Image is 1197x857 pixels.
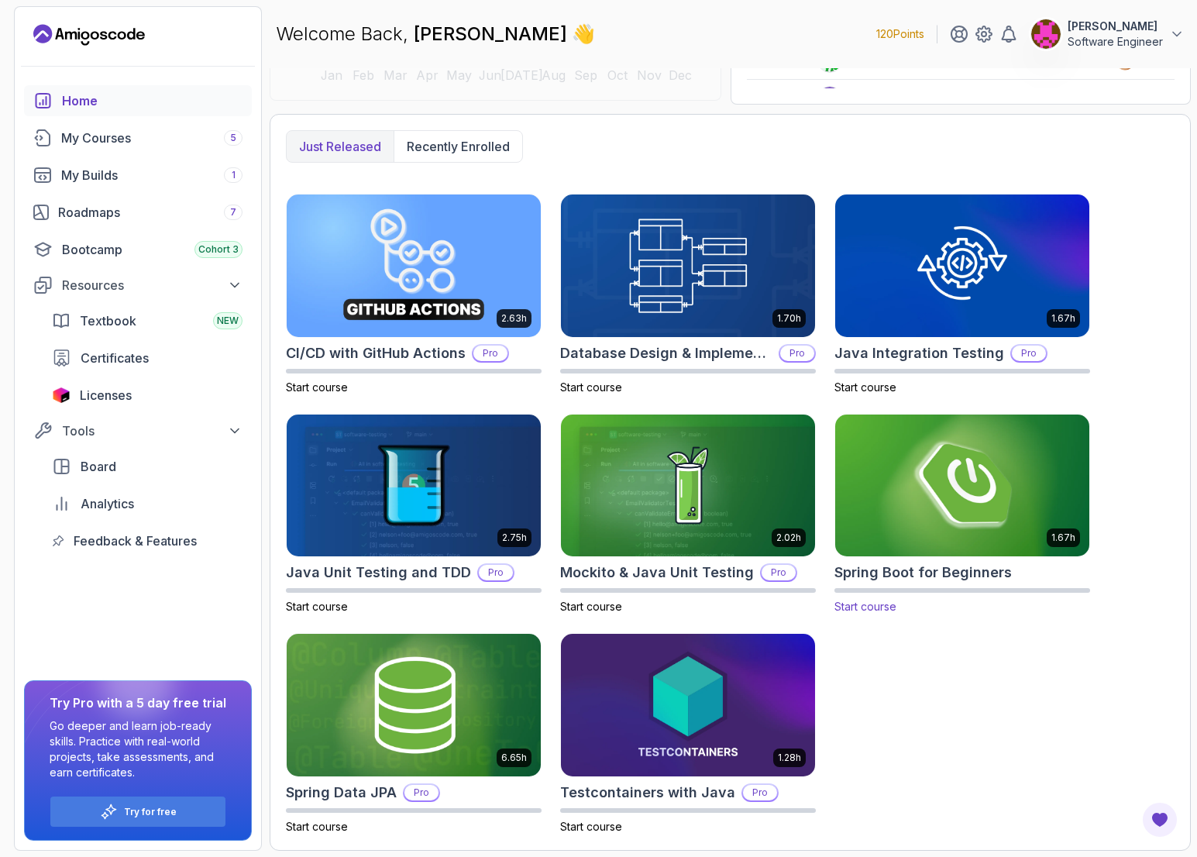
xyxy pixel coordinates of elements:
span: Licenses [80,386,132,404]
p: 2.02h [776,532,801,544]
p: Welcome Back, [276,22,595,46]
div: My Builds [61,166,242,184]
img: Mockito & Java Unit Testing card [561,415,815,557]
img: user profile image [1031,19,1061,49]
button: Open Feedback Button [1141,801,1178,838]
p: Pro [473,346,507,361]
p: Pro [479,565,513,580]
span: Start course [834,380,896,394]
span: NEW [217,315,239,327]
p: [PERSON_NAME] [1068,19,1163,34]
span: Certificates [81,349,149,367]
h2: Spring Boot for Beginners [834,562,1012,583]
div: Tools [62,422,242,440]
img: Database Design & Implementation card [561,194,815,337]
a: board [43,451,252,482]
td: 203 [1030,80,1105,118]
span: [PERSON_NAME] [414,22,572,45]
div: Resources [62,276,242,294]
p: Recently enrolled [407,137,510,156]
button: user profile image[PERSON_NAME]Software Engineer [1030,19,1185,50]
h2: Testcontainers with Java [560,782,735,804]
p: 1.28h [778,752,801,764]
button: Resources [24,271,252,299]
a: builds [24,160,252,191]
a: Java Unit Testing and TDD card2.75hJava Unit Testing and TDDProStart course [286,414,542,615]
a: Spring Boot for Beginners card1.67hSpring Boot for BeginnersStart course [834,414,1090,615]
a: Java Integration Testing card1.67hJava Integration TestingProStart course [834,194,1090,395]
div: Roadmaps [58,203,242,222]
button: Just released [287,131,394,162]
p: 120 Points [876,26,924,42]
img: CI/CD with GitHub Actions card [287,194,541,337]
a: courses [24,122,252,153]
p: Pro [762,565,796,580]
a: Database Design & Implementation card1.70hDatabase Design & ImplementationProStart course [560,194,816,395]
a: bootcamp [24,234,252,265]
span: Start course [560,380,622,394]
a: home [24,85,252,116]
h2: CI/CD with GitHub Actions [286,342,466,364]
h2: Java Integration Testing [834,342,1004,364]
a: Testcontainers with Java card1.28hTestcontainers with JavaProStart course [560,633,816,835]
span: Start course [286,380,348,394]
div: My Courses [61,129,242,147]
a: certificates [43,342,252,373]
a: analytics [43,488,252,519]
img: jetbrains icon [52,387,71,403]
div: Bootcamp [62,240,242,259]
button: Recently enrolled [394,131,522,162]
p: 2.63h [501,312,527,325]
span: Feedback & Features [74,532,197,550]
a: Spring Data JPA card6.65hSpring Data JPAProStart course [286,633,542,835]
a: roadmaps [24,197,252,228]
h2: Spring Data JPA [286,782,397,804]
img: Spring Data JPA card [287,634,541,776]
span: Textbook [80,311,136,330]
span: Start course [286,600,348,613]
p: Just released [299,137,381,156]
a: Mockito & Java Unit Testing card2.02hMockito & Java Unit TestingProStart course [560,414,816,615]
p: Pro [404,785,439,800]
p: 6.65h [501,752,527,764]
p: Pro [780,346,814,361]
span: Start course [286,820,348,833]
span: 1 [232,169,236,181]
h2: Database Design & Implementation [560,342,772,364]
span: Analytics [81,494,134,513]
span: Start course [560,600,622,613]
p: Software Engineer [1068,34,1163,50]
h2: Java Unit Testing and TDD [286,562,471,583]
td: 5 [747,80,808,118]
a: Landing page [33,22,145,47]
span: Start course [560,820,622,833]
a: licenses [43,380,252,411]
p: 2.75h [502,532,527,544]
h2: Mockito & Java Unit Testing [560,562,754,583]
span: 7 [230,206,236,219]
a: Try for free [124,806,177,818]
a: feedback [43,525,252,556]
img: Spring Boot for Beginners card [829,411,1096,560]
img: Java Unit Testing and TDD card [287,415,541,557]
p: 1.70h [777,312,801,325]
img: user profile image [818,87,841,110]
a: textbook [43,305,252,336]
a: CI/CD with GitHub Actions card2.63hCI/CD with GitHub ActionsProStart course [286,194,542,395]
p: Pro [1012,346,1046,361]
span: 👋 [572,22,595,46]
img: Testcontainers with Java card [561,634,815,776]
button: Tools [24,417,252,445]
p: Pro [743,785,777,800]
img: Java Integration Testing card [835,194,1089,337]
button: Try for free [50,796,226,828]
span: Start course [834,600,896,613]
span: Cohort 3 [198,243,239,256]
p: Go deeper and learn job-ready skills. Practice with real-world projects, take assessments, and ea... [50,718,226,780]
span: Board [81,457,116,476]
p: 1.67h [1051,312,1075,325]
span: 5 [230,132,236,144]
div: Home [62,91,242,110]
p: 1.67h [1051,532,1075,544]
